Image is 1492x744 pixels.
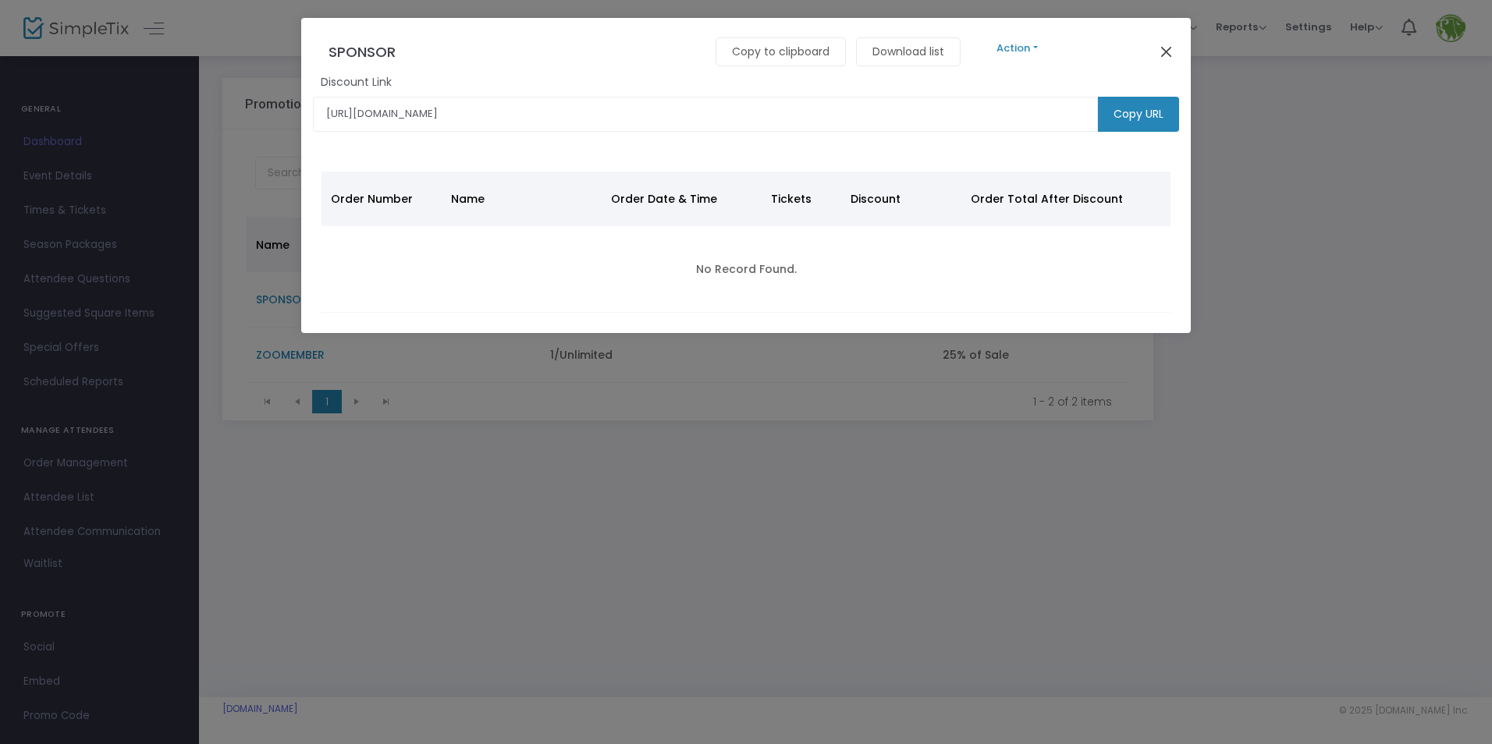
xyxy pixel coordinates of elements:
[1098,97,1179,132] m-button: Copy URL
[451,191,485,207] span: Name
[611,191,717,207] span: Order Date & Time
[851,191,901,207] span: Discount
[971,40,1064,57] button: Action
[971,191,1123,207] span: Order Total After Discount
[771,191,812,207] span: Tickets
[1156,41,1177,62] button: Close
[321,172,1171,313] div: Data table
[331,191,413,207] span: Order Number
[331,246,1161,292] div: No Record Found.
[329,41,411,62] h4: SPONSOR
[321,74,392,90] m-panel-subtitle: Discount Link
